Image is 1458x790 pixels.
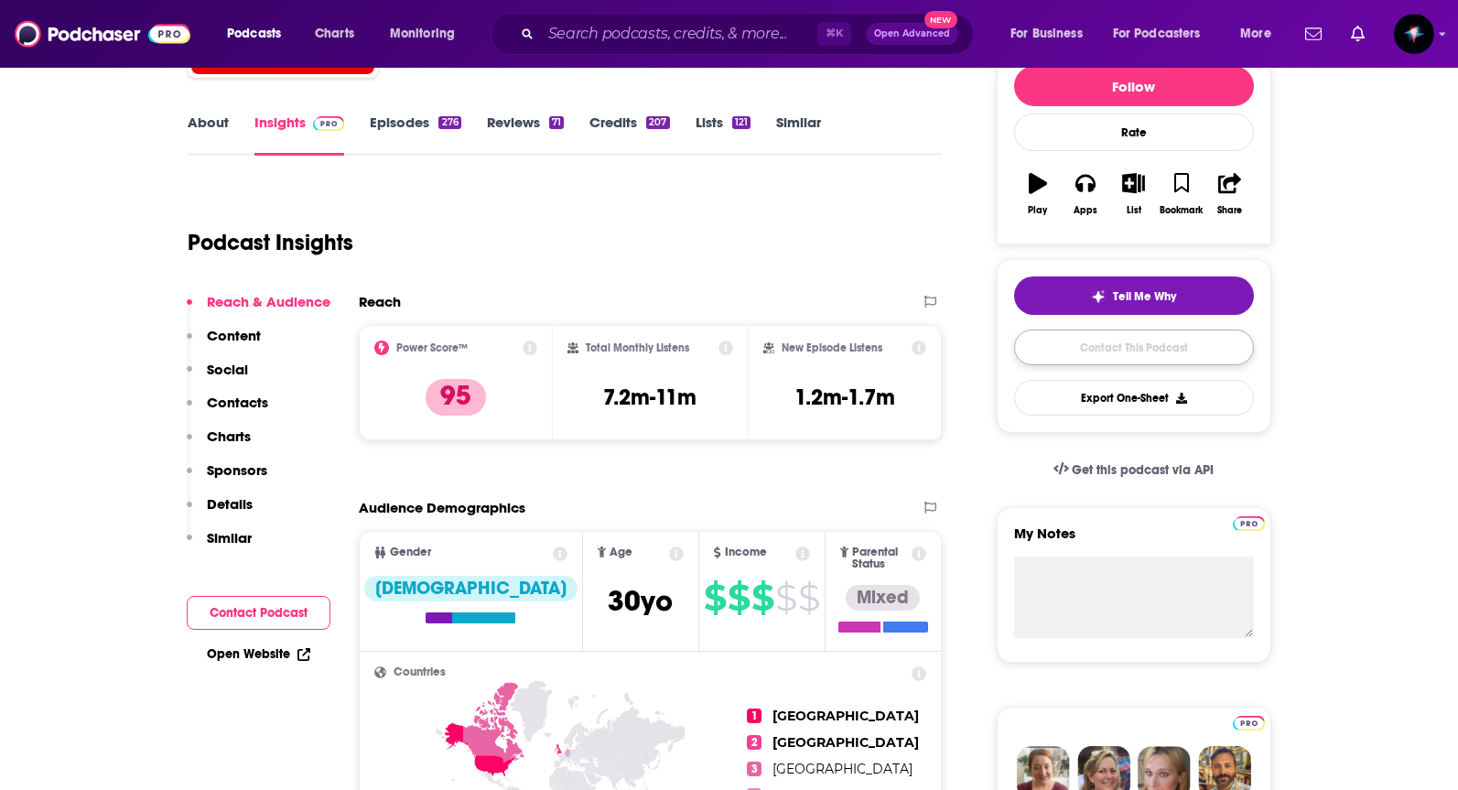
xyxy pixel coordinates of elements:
a: Reviews71 [487,114,564,156]
span: [GEOGRAPHIC_DATA] [772,761,913,777]
a: Show notifications dropdown [1344,18,1372,49]
span: 3 [747,762,761,776]
a: Pro website [1233,713,1265,730]
p: Charts [207,427,251,445]
span: Podcasts [227,21,281,47]
div: Search podcasts, credits, & more... [508,13,991,55]
p: Details [207,495,253,513]
span: More [1240,21,1271,47]
p: Social [207,361,248,378]
div: 207 [646,116,669,129]
a: Charts [303,19,365,49]
input: Search podcasts, credits, & more... [541,19,817,49]
a: Show notifications dropdown [1298,18,1329,49]
a: Get this podcast via API [1039,448,1229,492]
span: [GEOGRAPHIC_DATA] [772,734,919,751]
button: Export One-Sheet [1014,380,1254,416]
span: $ [751,583,773,612]
h2: Total Monthly Listens [586,341,689,354]
div: Mixed [846,585,920,611]
button: open menu [214,19,305,49]
span: $ [798,583,819,612]
span: Get this podcast via API [1072,462,1214,478]
button: Content [187,327,261,361]
span: 2 [747,735,761,750]
button: Similar [187,529,252,563]
button: open menu [1101,19,1227,49]
span: Logged in as daniel90037 [1394,14,1434,54]
h2: New Episode Listens [782,341,882,354]
img: Podchaser Pro [1233,716,1265,730]
span: $ [728,583,750,612]
span: Charts [315,21,354,47]
p: Contacts [207,394,268,411]
span: $ [704,583,726,612]
span: [GEOGRAPHIC_DATA] [772,708,919,724]
h2: Power Score™ [396,341,468,354]
span: 30 yo [608,583,673,619]
div: List [1127,205,1141,216]
a: Pro website [1233,514,1265,531]
span: Open Advanced [874,29,950,38]
span: For Business [1010,21,1083,47]
button: Show profile menu [1394,14,1434,54]
img: Podchaser Pro [313,116,345,131]
button: open menu [998,19,1106,49]
button: Contacts [187,394,268,427]
button: Apps [1062,161,1109,227]
p: Sponsors [207,461,267,479]
button: open menu [377,19,479,49]
span: $ [775,583,796,612]
span: ⌘ K [817,22,851,46]
button: Sponsors [187,461,267,495]
span: 1 [747,709,761,723]
h3: 1.2m-1.7m [794,384,895,411]
div: 276 [438,116,460,129]
span: Age [610,547,632,558]
span: Parental Status [852,547,909,570]
div: Apps [1074,205,1097,216]
div: Bookmark [1160,205,1203,216]
button: Follow [1014,66,1254,106]
img: Podchaser Pro [1233,516,1265,531]
button: open menu [1227,19,1294,49]
img: Podchaser - Follow, Share and Rate Podcasts [15,16,190,51]
p: Content [207,327,261,344]
a: Open Website [207,646,310,662]
span: Countries [394,666,446,678]
p: Reach & Audience [207,293,330,310]
a: Contact This Podcast [1014,330,1254,365]
div: 121 [732,116,751,129]
span: New [924,11,957,28]
h2: Audience Demographics [359,499,525,516]
span: Gender [390,547,431,558]
a: About [188,114,229,156]
div: Rate [1014,114,1254,151]
button: Bookmark [1158,161,1205,227]
a: Credits207 [589,114,669,156]
button: Social [187,361,248,395]
img: User Profile [1394,14,1434,54]
button: Open AdvancedNew [866,23,958,45]
a: Lists121 [696,114,751,156]
span: For Podcasters [1113,21,1201,47]
a: InsightsPodchaser Pro [254,114,345,156]
span: Monitoring [390,21,455,47]
div: Play [1028,205,1047,216]
h1: Podcast Insights [188,229,353,256]
button: tell me why sparkleTell Me Why [1014,276,1254,315]
label: My Notes [1014,525,1254,557]
h3: 7.2m-11m [603,384,697,411]
button: Share [1205,161,1253,227]
span: Tell Me Why [1113,289,1176,304]
img: tell me why sparkle [1091,289,1106,304]
p: Similar [207,529,252,547]
p: 95 [426,379,486,416]
a: Similar [776,114,821,156]
button: List [1109,161,1157,227]
div: Share [1217,205,1242,216]
button: Play [1014,161,1062,227]
a: Episodes276 [370,114,460,156]
h2: Reach [359,293,401,310]
button: Contact Podcast [187,596,330,630]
